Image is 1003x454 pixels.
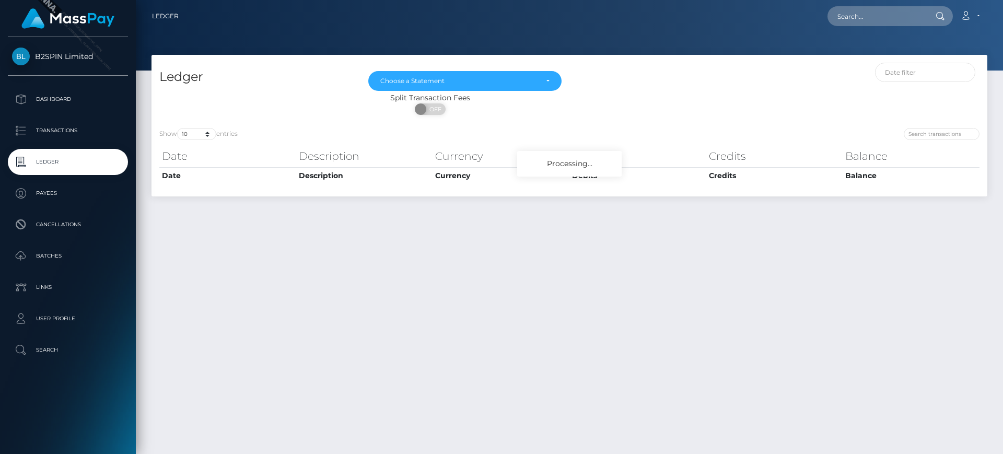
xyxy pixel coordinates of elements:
[569,146,706,167] th: Debits
[8,52,128,61] span: B2SPIN Limited
[875,63,976,82] input: Date filter
[12,48,30,65] img: B2SPIN Limited
[517,151,622,177] div: Processing...
[12,91,124,107] p: Dashboard
[706,167,843,184] th: Credits
[8,180,128,206] a: Payees
[21,8,114,29] img: MassPay Logo
[8,306,128,332] a: User Profile
[296,167,433,184] th: Description
[296,146,433,167] th: Description
[827,6,926,26] input: Search...
[12,185,124,201] p: Payees
[368,71,562,91] button: Choose a Statement
[152,5,179,27] a: Ledger
[12,217,124,232] p: Cancellations
[12,248,124,264] p: Batches
[569,167,706,184] th: Debits
[421,103,447,115] span: OFF
[8,337,128,363] a: Search
[843,167,979,184] th: Balance
[159,146,296,167] th: Date
[12,154,124,170] p: Ledger
[12,311,124,327] p: User Profile
[433,146,569,167] th: Currency
[8,118,128,144] a: Transactions
[12,123,124,138] p: Transactions
[159,167,296,184] th: Date
[8,86,128,112] a: Dashboard
[433,167,569,184] th: Currency
[8,274,128,300] a: Links
[380,77,538,85] div: Choose a Statement
[159,68,353,86] h4: Ledger
[706,146,843,167] th: Credits
[8,243,128,269] a: Batches
[843,146,979,167] th: Balance
[12,342,124,358] p: Search
[904,128,979,140] input: Search transactions
[159,128,238,140] label: Show entries
[12,280,124,295] p: Links
[8,212,128,238] a: Cancellations
[177,128,216,140] select: Showentries
[151,92,709,103] div: Split Transaction Fees
[8,149,128,175] a: Ledger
